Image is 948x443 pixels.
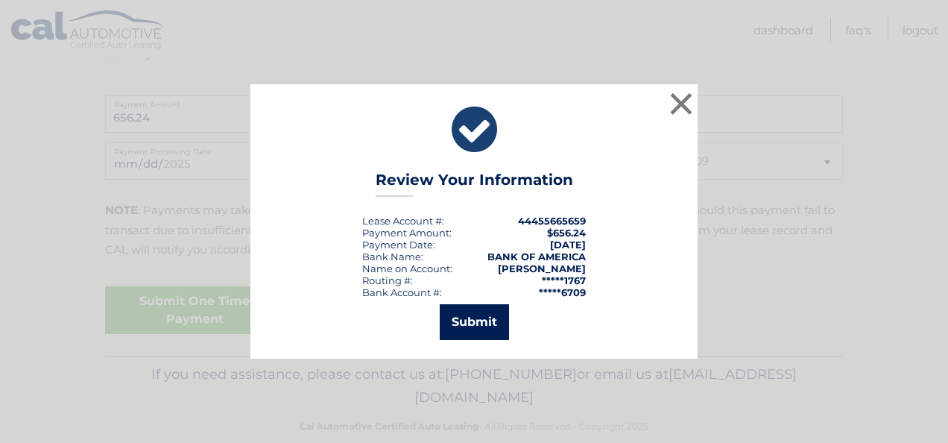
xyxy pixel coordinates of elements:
[362,239,433,251] span: Payment Date
[376,171,573,197] h3: Review Your Information
[362,286,442,298] div: Bank Account #:
[498,263,586,274] strong: [PERSON_NAME]
[362,251,423,263] div: Bank Name:
[440,304,509,340] button: Submit
[518,215,586,227] strong: 44455665659
[550,239,586,251] span: [DATE]
[362,215,444,227] div: Lease Account #:
[487,251,586,263] strong: BANK OF AMERICA
[362,263,452,274] div: Name on Account:
[362,274,413,286] div: Routing #:
[547,227,586,239] span: $656.24
[666,89,696,119] button: ×
[362,227,452,239] div: Payment Amount:
[362,239,435,251] div: :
